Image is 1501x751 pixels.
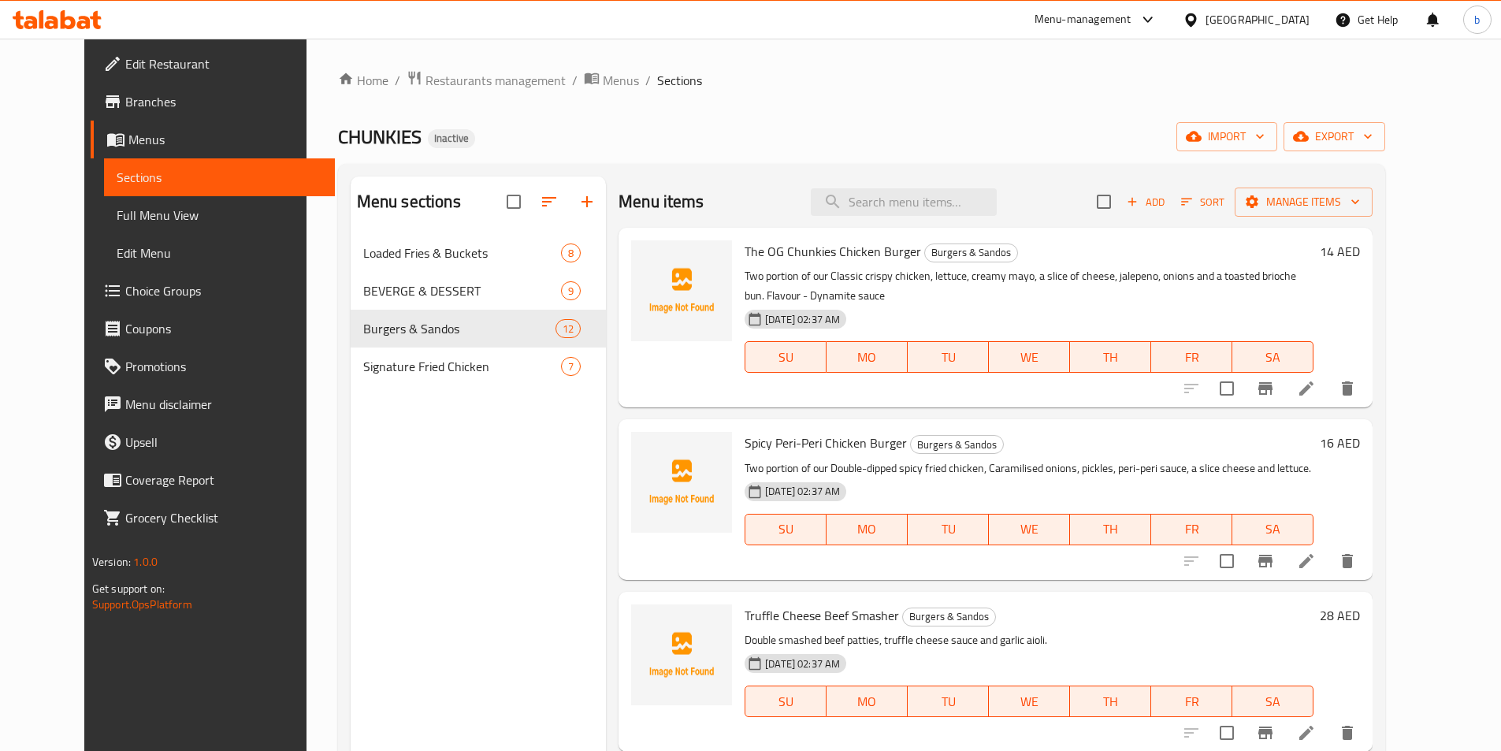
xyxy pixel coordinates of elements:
span: Menu disclaimer [125,395,322,414]
span: Signature Fried Chicken [363,357,561,376]
nav: Menu sections [351,228,606,392]
span: Burgers & Sandos [911,436,1003,454]
a: Restaurants management [407,70,566,91]
span: Sections [117,168,322,187]
button: MO [827,686,908,717]
div: Burgers & Sandos12 [351,310,606,348]
button: import [1176,122,1277,151]
div: Burgers & Sandos [924,244,1018,262]
button: WE [989,341,1070,373]
button: SA [1232,514,1313,545]
button: delete [1328,542,1366,580]
span: Branches [125,92,322,111]
a: Full Menu View [104,196,335,234]
div: Signature Fried Chicken7 [351,348,606,385]
span: Spicy Peri-Peri Chicken Burger [745,431,907,455]
button: TU [908,686,989,717]
span: export [1296,127,1373,147]
span: WE [995,690,1064,713]
span: SA [1239,690,1307,713]
a: Edit menu item [1297,723,1316,742]
h2: Menu items [619,190,704,214]
span: TH [1076,518,1145,541]
button: delete [1328,370,1366,407]
div: items [555,319,581,338]
span: The OG Chunkies Chicken Burger [745,240,921,263]
span: TH [1076,690,1145,713]
p: Two portion of our Classic crispy chicken, lettuce, creamy mayo, a slice of cheese, jalepeno, oni... [745,266,1313,306]
div: items [561,244,581,262]
a: Support.OpsPlatform [92,594,192,615]
a: Edit menu item [1297,379,1316,398]
span: BEVERGE & DESSERT [363,281,561,300]
button: TH [1070,686,1151,717]
span: [DATE] 02:37 AM [759,312,846,327]
div: items [561,357,581,376]
span: MO [833,346,901,369]
h6: 14 AED [1320,240,1360,262]
span: TH [1076,346,1145,369]
a: Home [338,71,388,90]
button: Sort [1177,190,1228,214]
button: TU [908,514,989,545]
a: Menus [91,121,335,158]
span: Select to update [1210,545,1243,578]
span: Manage items [1247,192,1360,212]
h6: 16 AED [1320,432,1360,454]
button: MO [827,341,908,373]
span: Select to update [1210,716,1243,749]
span: Loaded Fries & Buckets [363,244,561,262]
button: SA [1232,686,1313,717]
span: Grocery Checklist [125,508,322,527]
span: TU [914,346,983,369]
span: import [1189,127,1265,147]
a: Edit Restaurant [91,45,335,83]
button: SA [1232,341,1313,373]
span: Burgers & Sandos [903,608,995,626]
span: CHUNKIES [338,119,422,154]
img: Spicy Peri-Peri Chicken Burger [631,432,732,533]
span: Burgers & Sandos [925,244,1017,262]
span: WE [995,346,1064,369]
span: [DATE] 02:37 AM [759,656,846,671]
button: Add [1120,190,1171,214]
span: Truffle Cheese Beef Smasher [745,604,899,627]
button: WE [989,686,1070,717]
img: The OG Chunkies Chicken Burger [631,240,732,341]
a: Choice Groups [91,272,335,310]
button: FR [1151,514,1232,545]
div: Burgers & Sandos [910,435,1004,454]
span: SU [752,690,820,713]
a: Grocery Checklist [91,499,335,537]
span: 7 [562,359,580,374]
button: SU [745,341,827,373]
span: Upsell [125,433,322,452]
span: SU [752,518,820,541]
button: Branch-specific-item [1246,542,1284,580]
button: Manage items [1235,188,1373,217]
button: Branch-specific-item [1246,370,1284,407]
span: Menus [603,71,639,90]
h6: 28 AED [1320,604,1360,626]
span: Sort [1181,193,1224,211]
span: Full Menu View [117,206,322,225]
a: Upsell [91,423,335,461]
div: Loaded Fries & Buckets8 [351,234,606,272]
p: Two portion of our Double-dipped spicy fried chicken, Caramilised onions, pickles, peri-peri sauc... [745,459,1313,478]
span: b [1474,11,1480,28]
button: TH [1070,341,1151,373]
span: Version: [92,552,131,572]
button: SU [745,686,827,717]
h2: Menu sections [357,190,461,214]
span: Burgers & Sandos [363,319,555,338]
p: Double smashed beef patties, truffle cheese sauce and garlic aioli. [745,630,1313,650]
button: WE [989,514,1070,545]
span: Select to update [1210,372,1243,405]
a: Sections [104,158,335,196]
button: FR [1151,686,1232,717]
button: SU [745,514,827,545]
span: SU [752,346,820,369]
span: [DATE] 02:37 AM [759,484,846,499]
span: Add [1124,193,1167,211]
